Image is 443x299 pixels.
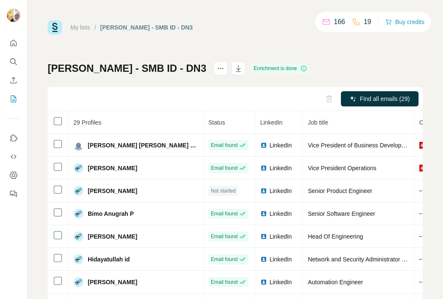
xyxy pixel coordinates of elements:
button: My lists [7,91,20,106]
p: 19 [364,17,371,27]
span: Senior Software Engineer [308,210,375,217]
button: Buy credits [385,16,424,28]
h1: [PERSON_NAME] - SMB ID - DN3 [48,62,206,75]
div: Enrichment is done [251,63,310,73]
a: My lists [70,24,90,31]
span: Network and Security Administrator Supervisor [308,256,430,263]
img: Avatar [73,231,84,242]
button: Search [7,54,20,69]
button: Use Surfe on LinkedIn [7,130,20,146]
img: LinkedIn logo [260,279,267,285]
img: LinkedIn logo [260,256,267,263]
span: LinkedIn [270,232,292,241]
button: Quick start [7,35,20,51]
img: LinkedIn logo [260,165,267,171]
img: Avatar [7,8,20,22]
span: Email found [211,141,238,149]
span: Email found [211,164,238,172]
span: LinkedIn [270,141,292,149]
img: LinkedIn logo [260,142,267,149]
li: / [95,23,96,32]
span: [PERSON_NAME] [88,278,137,286]
button: Feedback [7,186,20,201]
img: Avatar [73,163,84,173]
button: Dashboard [7,168,20,183]
img: LinkedIn logo [260,188,267,194]
span: LinkedIn [270,278,292,286]
img: Avatar [73,186,84,196]
img: LinkedIn logo [260,210,267,217]
span: Email found [211,278,238,286]
span: Email found [211,233,238,240]
img: company-logo [419,256,426,263]
span: Email found [211,256,238,263]
span: Hidayatullah id [88,255,130,264]
p: 166 [334,17,345,27]
img: company-logo [419,142,426,149]
span: 29 Profiles [73,119,101,126]
img: company-logo [419,279,426,285]
span: LinkedIn [260,119,283,126]
span: [PERSON_NAME] [PERSON_NAME] Rayau [88,141,198,149]
div: [PERSON_NAME] - SMB ID - DN3 [100,23,193,32]
button: Find all emails (29) [341,91,419,106]
span: Vice President Operations [308,165,376,171]
img: Avatar [73,277,84,287]
img: Surfe Logo [48,20,62,35]
button: Enrich CSV [7,73,20,88]
button: actions [214,62,227,75]
span: LinkedIn [270,255,292,264]
span: Senior Product Engineer [308,188,373,194]
span: Email found [211,210,238,217]
img: Avatar [73,209,84,219]
span: [PERSON_NAME] [88,187,137,195]
span: LinkedIn [270,209,292,218]
img: company-logo [419,188,426,194]
img: Avatar [73,140,84,150]
img: Avatar [73,254,84,264]
span: [PERSON_NAME] [88,164,137,172]
img: company-logo [419,233,426,240]
span: LinkedIn [270,164,292,172]
span: Status [208,119,225,126]
span: Not started [211,187,236,195]
span: Head Of Engineering [308,233,363,240]
img: company-logo [419,165,426,171]
span: Automation Engineer [308,279,363,285]
span: LinkedIn [270,187,292,195]
span: Vice President of Business Development [308,142,415,149]
span: Bimo Anugrah P [88,209,134,218]
img: company-logo [419,210,426,217]
span: [PERSON_NAME] [88,232,137,241]
img: LinkedIn logo [260,233,267,240]
span: Find all emails (29) [360,95,410,103]
button: Use Surfe API [7,149,20,164]
span: Job title [308,119,328,126]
